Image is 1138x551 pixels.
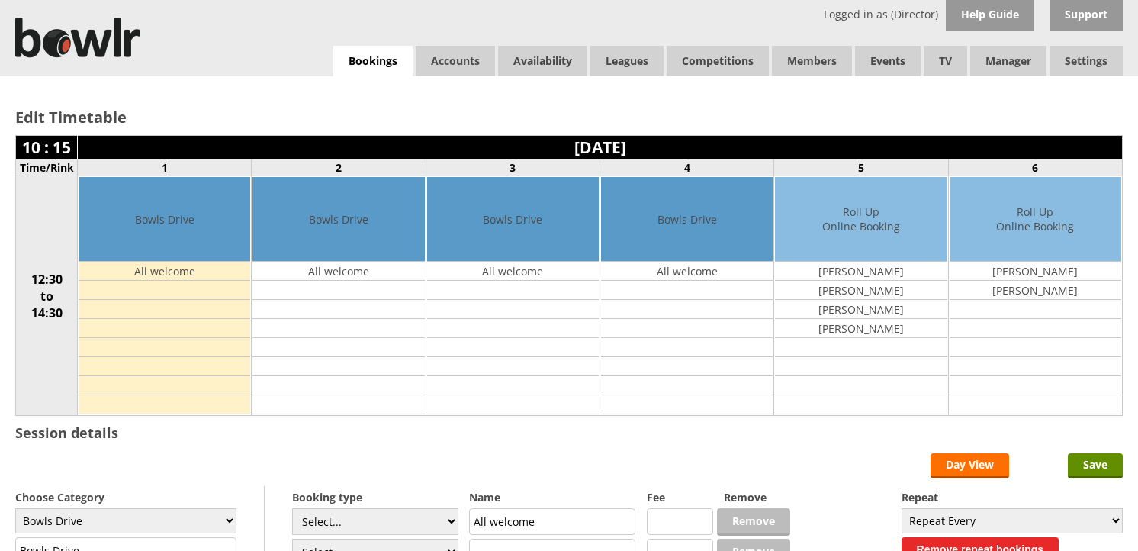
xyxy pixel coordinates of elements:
[426,159,600,176] td: 3
[970,46,1046,76] span: Manager
[667,46,769,76] a: Competitions
[15,490,236,504] label: Choose Category
[724,490,790,504] label: Remove
[78,159,252,176] td: 1
[469,490,635,504] label: Name
[15,107,1123,127] h2: Edit Timetable
[647,490,713,504] label: Fee
[15,424,118,442] h3: Session details
[902,490,1123,504] label: Repeat
[774,159,948,176] td: 5
[1050,46,1123,76] span: Settings
[79,177,250,262] td: Bowls Drive
[924,46,967,76] span: TV
[252,159,426,176] td: 2
[775,281,947,300] td: [PERSON_NAME]
[498,46,587,76] a: Availability
[333,46,413,77] a: Bookings
[775,319,947,338] td: [PERSON_NAME]
[600,159,773,176] td: 4
[252,262,424,281] td: All welcome
[601,177,773,262] td: Bowls Drive
[292,490,458,504] label: Booking type
[252,177,424,262] td: Bowls Drive
[950,177,1121,262] td: Roll Up Online Booking
[16,176,78,416] td: 12:30 to 14:30
[950,281,1121,300] td: [PERSON_NAME]
[772,46,852,76] span: Members
[855,46,921,76] a: Events
[16,159,78,176] td: Time/Rink
[16,136,78,159] td: 10 : 15
[416,46,495,76] span: Accounts
[78,136,1123,159] td: [DATE]
[601,262,773,281] td: All welcome
[950,262,1121,281] td: [PERSON_NAME]
[775,177,947,262] td: Roll Up Online Booking
[1068,453,1123,478] input: Save
[948,159,1122,176] td: 6
[427,177,599,262] td: Bowls Drive
[775,300,947,319] td: [PERSON_NAME]
[931,453,1009,478] a: Day View
[775,262,947,281] td: [PERSON_NAME]
[79,262,250,281] td: All welcome
[590,46,664,76] a: Leagues
[427,262,599,281] td: All welcome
